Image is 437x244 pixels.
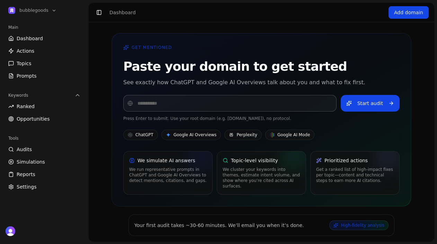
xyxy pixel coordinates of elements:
div: Tools [6,133,83,144]
button: Open user button [6,226,15,236]
a: Simulations [6,156,83,167]
a: Prompts [6,70,83,81]
a: Audits [6,144,83,155]
button: Keywords [6,90,83,101]
a: Topics [6,58,83,69]
span: Dashboard [17,35,43,42]
input: Domain [123,95,337,112]
span: Simulations [17,158,45,165]
div: Topic‑level visibility [223,157,300,164]
button: Start audit [341,95,400,112]
img: 's logo [6,226,15,236]
h1: Paste your domain to get started [123,59,400,74]
span: Opportunities [17,115,50,122]
span: Reports [17,171,35,178]
div: High‑fidelity analysis [329,220,389,230]
p: We run representative prompts in ChatGPT and Google AI Overviews to detect mentions, citations, a... [129,167,207,183]
a: Settings [6,181,83,192]
a: Reports [6,169,83,180]
div: Main [6,22,83,33]
div: Your first audit takes ~30-60 minutes. We’ll email you when it’s done. [134,222,304,229]
span: GET MENTIONED [132,45,172,50]
div: Prioritized actions [316,157,394,164]
div: Dashboard [109,9,136,16]
span: Google AI Overviews [161,130,221,140]
span: Prompts [17,72,37,79]
a: Actions [6,45,83,56]
a: Add domain [389,6,429,19]
div: We simulate AI answers [129,157,207,164]
img: bubblegoods [8,7,15,14]
a: Dashboard [6,33,83,44]
span: Topics [17,60,32,67]
span: Settings [17,183,36,190]
div: Press Enter to submit. Use your root domain (e.g. [DOMAIN_NAME]), no protocol. [123,116,400,121]
span: Audits [17,146,32,153]
p: We cluster your keywords into themes, estimate intent volume, and show where you’re cited across ... [223,167,300,189]
span: Perplexity [224,130,262,140]
button: Open organization switcher [6,6,60,15]
a: Opportunities [6,113,83,124]
p: Get a ranked list of high‑impact fixes per topic—content and technical steps to earn more AI cita... [316,167,394,183]
span: ChatGPT [123,130,158,140]
span: bubblegoods [19,7,48,14]
a: Ranked [6,101,83,112]
span: Actions [17,47,34,54]
p: See exactly how ChatGPT and Google AI Overviews talk about you and what to fix first. [123,78,400,87]
span: Google AI Mode [265,130,314,140]
span: Ranked [17,103,35,110]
